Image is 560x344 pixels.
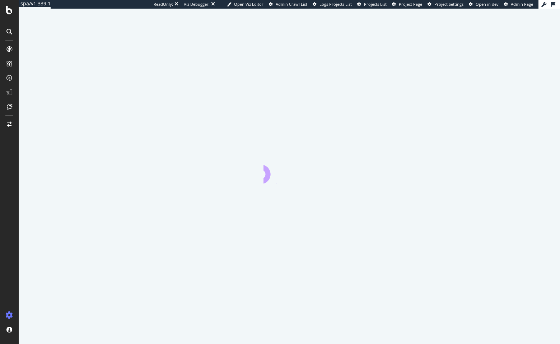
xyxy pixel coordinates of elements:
a: Project Settings [428,1,463,7]
div: animation [263,158,315,183]
a: Admin Crawl List [269,1,307,7]
span: Open Viz Editor [234,1,263,7]
span: Logs Projects List [319,1,352,7]
a: Open Viz Editor [227,1,263,7]
a: Projects List [357,1,387,7]
span: Admin Page [511,1,533,7]
a: Project Page [392,1,422,7]
div: ReadOnly: [154,1,173,7]
span: Open in dev [476,1,499,7]
div: Viz Debugger: [184,1,210,7]
span: Projects List [364,1,387,7]
a: Open in dev [469,1,499,7]
span: Project Page [399,1,422,7]
a: Logs Projects List [313,1,352,7]
span: Admin Crawl List [276,1,307,7]
a: Admin Page [504,1,533,7]
span: Project Settings [434,1,463,7]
